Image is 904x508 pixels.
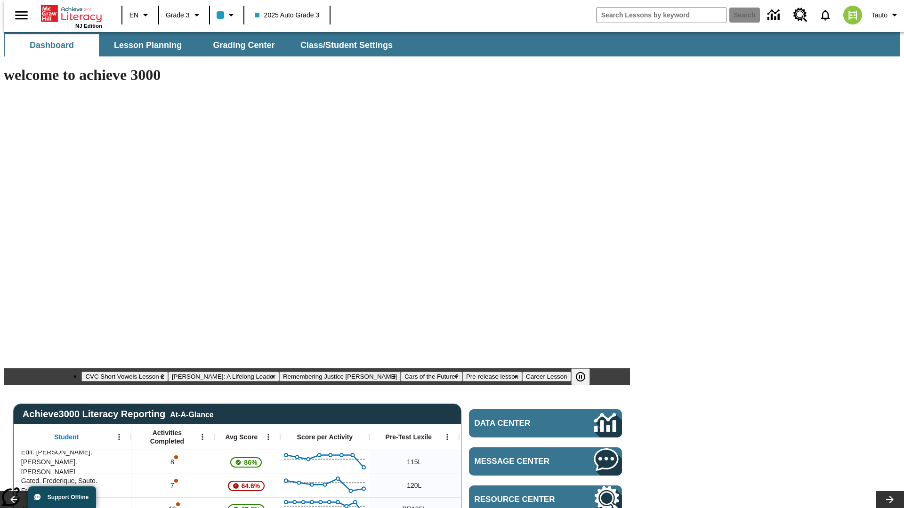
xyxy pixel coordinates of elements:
[168,372,279,381] button: Slide 2 Dianne Feinstein: A Lifelong Leader
[469,409,622,437] a: Data Center
[469,447,622,476] a: Message Center
[762,2,788,28] a: Data Center
[407,457,421,467] span: 115 Lexile, Edit. Audra, Sauto. Audra
[571,368,590,385] button: Pause
[170,409,213,419] div: At-A-Glance
[297,433,353,441] span: Score per Activity
[112,430,126,444] button: Open Menu
[261,430,275,444] button: Open Menu
[571,368,599,385] div: Pause
[213,7,241,24] button: Class color is light blue. Change class color
[4,34,401,56] div: SubNavbar
[101,34,195,56] button: Lesson Planning
[401,372,462,381] button: Slide 4 Cars of the Future?
[386,433,432,441] span: Pre-Test Lexile
[440,430,454,444] button: Open Menu
[300,40,393,51] span: Class/Student Settings
[81,372,168,381] button: Slide 1 CVC Short Vowels Lesson 2
[195,430,210,444] button: Open Menu
[169,481,176,491] p: 7
[5,34,99,56] button: Dashboard
[129,10,138,20] span: EN
[407,481,421,491] span: 120 Lexile, Gated. Frederique, Sauto. Frederique
[162,7,206,24] button: Grade: Grade 3, Select a grade
[41,4,102,23] a: Home
[48,494,89,500] span: Support Offline
[23,409,214,420] span: Achieve3000 Literacy Reporting
[8,1,35,29] button: Open side menu
[28,486,96,508] button: Support Offline
[475,495,566,504] span: Resource Center
[21,447,126,477] span: Edit. [PERSON_NAME], [PERSON_NAME]. [PERSON_NAME]
[4,32,900,56] div: SubNavbar
[125,7,155,24] button: Language: EN, Select a language
[843,6,862,24] img: avatar image
[54,433,79,441] span: Student
[214,474,280,497] div: , 64.6%, Attention! This student's Average First Try Score of 64.6% is below 65%, Gated. Frederiq...
[75,23,102,29] span: NJ Edition
[131,450,214,474] div: 8, One or more Activity scores may be invalid., Edit. Audra, Sauto. Audra
[788,2,813,28] a: Resource Center, Will open in new tab
[41,3,102,29] div: Home
[876,491,904,508] button: Lesson carousel, Next
[131,474,214,497] div: 7, One or more Activity scores may be invalid., Gated. Frederique, Sauto. Frederique
[30,40,74,51] span: Dashboard
[872,10,888,20] span: Tauto
[838,3,868,27] button: Select a new avatar
[197,34,291,56] button: Grading Center
[225,433,258,441] span: Avg Score
[4,66,630,84] h1: welcome to achieve 3000
[255,10,320,20] span: 2025 Auto Grade 3
[214,450,280,474] div: , 86%, This student's Average First Try Score 86% is above 75%, Edit. Audra, Sauto. Audra
[114,40,182,51] span: Lesson Planning
[597,8,726,23] input: search field
[136,429,198,445] span: Activities Completed
[868,7,904,24] button: Profile/Settings
[462,372,522,381] button: Slide 5 Pre-release lesson
[813,3,838,27] a: Notifications
[240,454,261,471] span: 86%
[21,476,126,496] span: Gated. Frederique, Sauto. Frederique
[475,419,563,428] span: Data Center
[238,477,264,494] span: 64.6%
[169,457,176,467] p: 8
[293,34,400,56] button: Class/Student Settings
[522,372,571,381] button: Slide 6 Career Lesson
[213,40,274,51] span: Grading Center
[475,457,566,466] span: Message Center
[166,10,190,20] span: Grade 3
[279,372,401,381] button: Slide 3 Remembering Justice O'Connor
